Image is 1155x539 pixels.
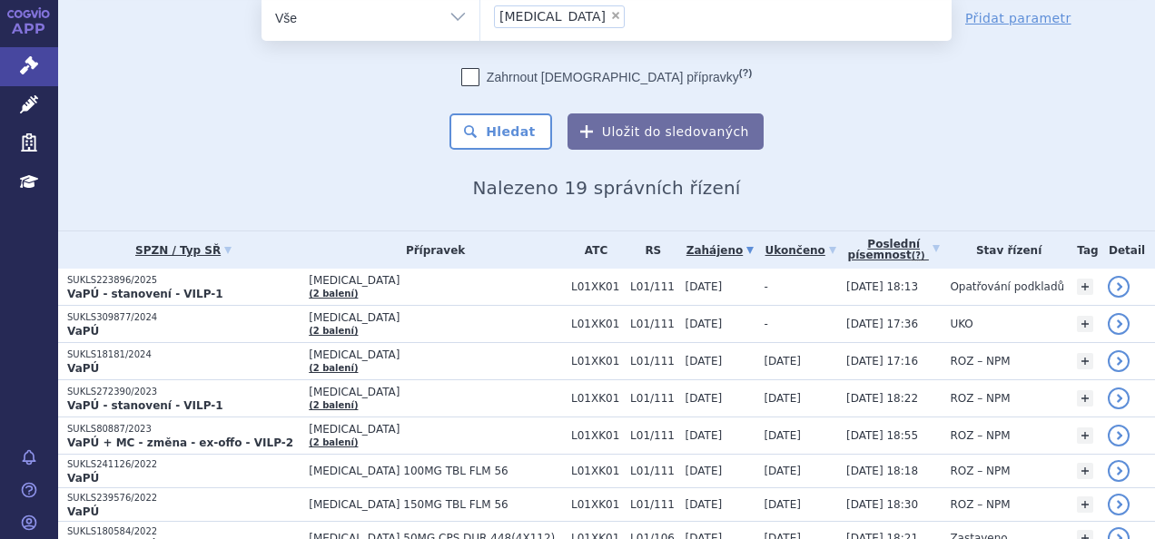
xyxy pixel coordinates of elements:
span: ROZ – NPM [950,429,1010,442]
span: ROZ – NPM [950,392,1010,405]
span: [DATE] [764,465,801,477]
span: [DATE] 18:22 [846,392,918,405]
a: detail [1108,460,1130,482]
a: (2 balení) [309,326,358,336]
a: + [1077,427,1093,444]
span: L01/111 [630,465,676,477]
p: SUKLS241126/2022 [67,458,300,471]
th: Stav řízení [941,231,1068,269]
span: L01/111 [630,392,676,405]
span: [MEDICAL_DATA] [309,311,562,324]
strong: VaPÚ [67,325,99,338]
span: [MEDICAL_DATA] [499,10,606,23]
a: + [1077,353,1093,369]
a: Poslednípísemnost(?) [846,231,941,269]
span: [MEDICAL_DATA] 100MG TBL FLM 56 [309,465,562,477]
strong: VaPÚ - stanovení - VILP-1 [67,288,223,300]
th: Detail [1099,231,1155,269]
span: ROZ – NPM [950,355,1010,367]
span: [DATE] [686,465,723,477]
a: + [1077,316,1093,332]
button: Hledat [449,113,552,150]
strong: VaPÚ [67,362,99,375]
span: L01XK01 [571,429,621,442]
span: [DATE] [686,429,723,442]
span: × [610,10,621,21]
label: Zahrnout [DEMOGRAPHIC_DATA] přípravky [461,68,752,86]
input: [MEDICAL_DATA] [630,5,640,27]
span: L01/111 [630,498,676,511]
a: detail [1108,494,1130,515]
a: detail [1108,425,1130,446]
span: L01XK01 [571,355,621,367]
span: UKO [950,318,972,330]
a: (2 balení) [309,437,358,447]
a: (2 balení) [309,289,358,299]
span: ROZ – NPM [950,465,1010,477]
p: SUKLS18181/2024 [67,348,300,361]
span: - [764,280,767,293]
strong: VaPÚ - stanovení - VILP-1 [67,399,223,412]
span: L01XK01 [571,498,621,511]
p: SUKLS309877/2024 [67,311,300,324]
span: L01/111 [630,355,676,367]
p: SUKLS239576/2022 [67,492,300,505]
a: SPZN / Typ SŘ [67,238,300,263]
span: Nalezeno 19 správních řízení [472,177,740,199]
th: RS [621,231,676,269]
span: [DATE] 18:18 [846,465,918,477]
strong: VaPÚ + MC - změna - ex-offo - VILP-2 [67,436,293,449]
a: + [1077,496,1093,513]
a: detail [1108,276,1130,298]
span: L01XK01 [571,280,621,293]
span: [DATE] 18:55 [846,429,918,442]
span: [DATE] [686,318,723,330]
span: [MEDICAL_DATA] [309,274,562,287]
span: [DATE] [764,498,801,511]
span: L01XK01 [571,318,621,330]
p: SUKLS272390/2023 [67,386,300,398]
a: (2 balení) [309,363,358,373]
span: [DATE] 17:16 [846,355,918,367]
strong: VaPÚ [67,472,99,485]
span: L01/111 [630,318,676,330]
th: ATC [562,231,621,269]
span: [DATE] [686,355,723,367]
button: Uložit do sledovaných [568,113,764,150]
p: SUKLS223896/2025 [67,274,300,287]
p: SUKLS180584/2022 [67,525,300,538]
strong: VaPÚ [67,505,99,518]
span: [DATE] [764,392,801,405]
a: detail [1108,387,1130,409]
a: Přidat parametr [965,9,1071,27]
span: L01/111 [630,280,676,293]
span: [DATE] [686,280,723,293]
span: [DATE] 17:36 [846,318,918,330]
span: [MEDICAL_DATA] [309,386,562,398]
span: [DATE] [686,498,723,511]
th: Tag [1068,231,1099,269]
a: Zahájeno [686,238,755,263]
a: detail [1108,350,1130,372]
span: [MEDICAL_DATA] [309,348,562,361]
a: + [1077,279,1093,295]
span: [DATE] [764,429,801,442]
span: [DATE] [686,392,723,405]
span: Opatřování podkladů [950,280,1064,293]
th: Přípravek [300,231,562,269]
span: L01XK01 [571,465,621,477]
a: detail [1108,313,1130,335]
span: L01XK01 [571,392,621,405]
span: - [764,318,767,330]
span: L01/111 [630,429,676,442]
span: ROZ – NPM [950,498,1010,511]
a: + [1077,463,1093,479]
span: [DATE] 18:30 [846,498,918,511]
span: [DATE] 18:13 [846,280,918,293]
span: [DATE] [764,355,801,367]
abbr: (?) [739,67,752,79]
a: + [1077,390,1093,407]
span: [MEDICAL_DATA] [309,423,562,436]
a: Ukončeno [764,238,837,263]
span: [MEDICAL_DATA] 150MG TBL FLM 56 [309,498,562,511]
